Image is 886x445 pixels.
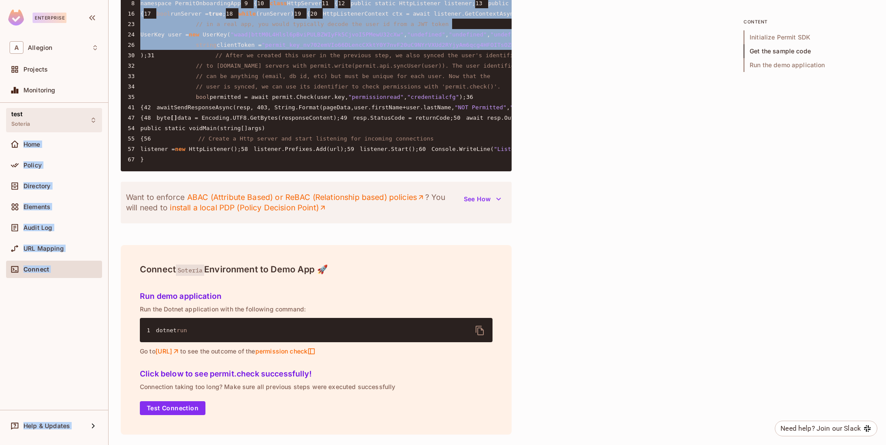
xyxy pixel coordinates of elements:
[196,62,518,69] span: // to [DOMAIN_NAME] servers with permit.write(permit.api.syncUser(user)). The user identifier
[294,10,307,18] span: 19
[170,115,177,121] span: []
[140,347,493,355] p: Go to to see the outcome of the
[317,94,331,100] span: user
[226,10,238,18] span: 18
[459,192,506,206] button: See How
[144,10,156,18] span: 17
[250,115,281,121] span: GetBytes(
[360,146,391,152] span: listener.
[128,155,140,164] span: 67
[231,31,404,38] span: "waad|bttM0L4Hlsl6pBviPULBZWIyFk5CjvoI5PMewU32cXw"
[316,146,330,152] span: Add(
[189,31,199,38] span: new
[140,52,144,59] span: )
[250,104,323,111] span: , 403, String.Format(
[210,94,296,100] span: permitted = await permit.
[23,141,40,148] span: Home
[510,104,565,111] span: "permissionread"
[255,347,315,355] span: permission check
[487,31,490,38] span: ,
[469,320,490,341] button: delete
[128,103,140,112] span: 41
[403,104,406,111] span: +
[23,162,42,169] span: Policy
[140,383,493,390] p: Connection taking too long? Make sure all previous steps were executed successfully
[23,266,49,273] span: Connect
[23,183,50,190] span: Directory
[420,104,423,111] span: .
[419,145,431,154] span: 60
[156,327,177,334] span: dotnet
[490,31,529,38] span: "undefined"
[140,306,493,313] p: Run the Dotnet application with the following command:
[494,146,612,152] span: "Listening for connections on {0}"
[330,146,340,152] span: url
[455,104,507,111] span: "NOT Permitted"
[368,104,371,111] span: .
[156,104,174,111] span: await
[780,423,861,434] div: Need help? Join our Slack
[196,83,501,90] span: // user is synced, we can use its identifier to check permissions with 'permit.check()'.
[459,146,494,152] span: WriteLine(
[23,66,48,73] span: Projects
[345,94,348,100] span: ,
[344,146,347,152] span: ;
[340,146,344,152] span: )
[220,125,241,131] span: string
[23,422,70,429] span: Help & Updates
[189,146,238,152] span: HttpListener()
[453,114,466,122] span: 50
[241,145,254,154] span: 58
[744,30,874,44] span: Initialize Permit SDK
[310,10,323,18] span: 20
[406,104,420,111] span: user
[215,52,520,59] span: // After we created this user in the previous step, we also synced the user's identifier
[350,104,354,111] span: ,
[128,10,140,18] span: 16
[238,146,241,152] span: ;
[262,125,265,131] span: )
[404,94,407,100] span: ,
[155,347,180,355] a: [URL]
[222,10,226,17] span: ;
[144,103,156,112] span: 42
[128,20,140,29] span: 23
[256,10,294,17] span: (runServer)
[331,94,334,100] span: .
[140,125,203,131] span: public static void
[170,203,327,213] a: install a local PDP (Policy Decision Point)
[296,94,317,100] span: Check(
[198,135,433,142] span: // Create a Http server and start listening for incoming connections
[8,10,24,26] img: SReyMgAAAABJRU5ErkJggg==
[140,401,205,415] button: Test Connection
[147,326,156,335] span: 1
[128,30,140,39] span: 24
[451,104,455,111] span: ,
[445,31,449,38] span: ,
[128,41,140,49] span: 26
[354,104,368,111] span: user
[281,115,334,121] span: responseContent
[128,72,140,81] span: 33
[11,111,23,118] span: test
[463,94,466,100] span: ;
[340,114,353,122] span: 49
[23,224,52,231] span: Audit Log
[128,51,140,60] span: 30
[744,44,874,58] span: Get the sample code
[140,370,493,378] h5: Click below to see permit.check successfully!
[177,115,250,121] span: data = Encoding.UTF8.
[23,87,56,94] span: Monitoring
[140,31,189,38] span: UserKey user =
[254,146,316,152] span: listener.Prefixes.
[407,94,460,100] span: "credentialcfg"
[196,42,217,48] span: string
[144,134,156,143] span: 56
[407,31,446,38] span: "undefined"
[156,115,170,121] span: byte
[170,10,208,17] span: runServer =
[128,62,140,70] span: 32
[23,245,64,252] span: URL Mapping
[744,58,874,72] span: Run the demo application
[177,327,187,334] span: run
